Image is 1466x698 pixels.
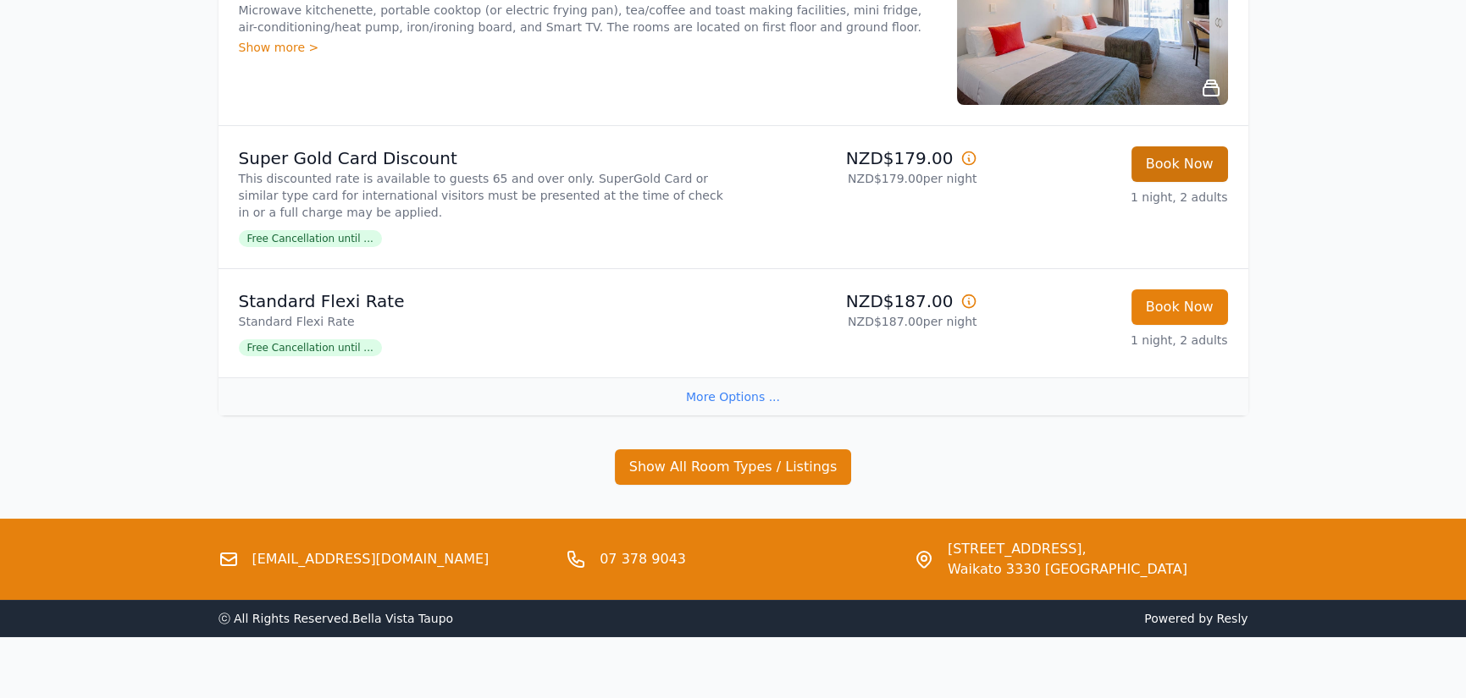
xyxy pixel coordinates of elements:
p: NZD$187.00 [740,289,977,313]
span: Waikato 3330 [GEOGRAPHIC_DATA] [948,559,1187,580]
span: Free Cancellation until ... [239,230,382,247]
button: Book Now [1131,289,1228,325]
a: [EMAIL_ADDRESS][DOMAIN_NAME] [252,549,490,569]
div: More Options ... [219,377,1248,415]
p: This discounted rate is available to guests 65 and over only. SuperGold Card or similar type card... [239,170,727,221]
p: NZD$187.00 per night [740,313,977,330]
a: 07 378 9043 [600,549,686,569]
span: Free Cancellation until ... [239,339,382,356]
span: [STREET_ADDRESS], [948,539,1187,559]
p: Standard Flexi Rate [239,289,727,313]
div: Show more > [239,39,937,56]
p: NZD$179.00 [740,146,977,170]
button: Show All Room Types / Listings [615,449,852,485]
p: 1 night, 2 adults [991,332,1228,349]
span: ⓒ All Rights Reserved. Bella Vista Taupo [219,612,454,625]
p: NZD$179.00 per night [740,170,977,187]
p: Super Gold Card Discount [239,146,727,170]
span: Powered by [740,610,1248,627]
p: Standard Flexi Rate [239,313,727,330]
button: Book Now [1131,146,1228,182]
p: 1 night, 2 adults [991,189,1228,206]
a: Resly [1216,612,1247,625]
